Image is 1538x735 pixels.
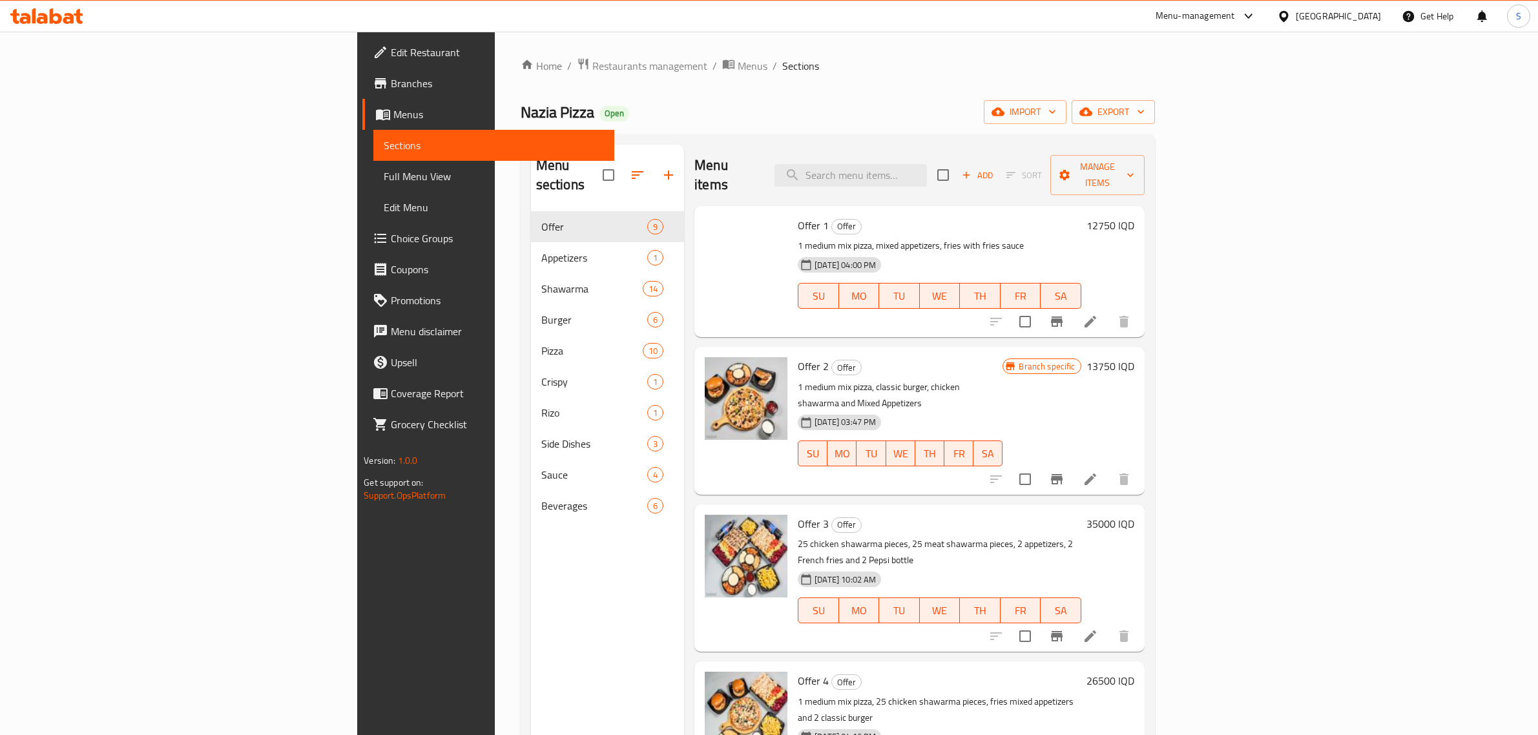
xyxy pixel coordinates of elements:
[831,674,862,690] div: Offer
[391,262,604,277] span: Coupons
[1072,100,1155,124] button: export
[364,474,423,491] span: Get support on:
[648,221,663,233] span: 9
[362,347,614,378] a: Upsell
[831,517,862,533] div: Offer
[541,405,647,420] span: Rizo
[653,160,684,191] button: Add section
[832,360,861,375] span: Offer
[531,459,684,490] div: Sauce4
[648,500,663,512] span: 6
[362,378,614,409] a: Coverage Report
[643,281,663,296] div: items
[1061,159,1134,191] span: Manage items
[1050,155,1145,195] button: Manage items
[373,161,614,192] a: Full Menu View
[809,259,881,271] span: [DATE] 04:00 PM
[364,452,395,469] span: Version:
[832,219,861,234] span: Offer
[531,428,684,459] div: Side Dishes3
[1156,8,1235,24] div: Menu-management
[647,219,663,234] div: items
[391,324,604,339] span: Menu disclaimer
[879,283,920,309] button: TU
[531,397,684,428] div: Rizo1
[930,161,957,189] span: Select section
[541,498,647,513] span: Beverages
[884,287,915,305] span: TU
[804,287,833,305] span: SU
[1046,601,1076,620] span: SA
[531,304,684,335] div: Burger6
[832,517,861,532] span: Offer
[920,283,961,309] button: WE
[1296,9,1381,23] div: [GEOGRAPHIC_DATA]
[798,536,1081,568] p: 25 chicken shawarma pieces, 25 meat shawarma pieces, 2 appetizers, 2 French fries and 2 Pepsi bottle
[362,223,614,254] a: Choice Groups
[831,360,862,375] div: Offer
[831,219,862,234] div: Offer
[648,407,663,419] span: 1
[1086,357,1134,375] h6: 13750 IQD
[521,57,1155,74] nav: breadcrumb
[809,416,881,428] span: [DATE] 03:47 PM
[373,192,614,223] a: Edit Menu
[384,200,604,215] span: Edit Menu
[648,469,663,481] span: 4
[1012,466,1039,493] span: Select to update
[577,57,707,74] a: Restaurants management
[798,440,827,466] button: SU
[391,386,604,401] span: Coverage Report
[950,444,968,463] span: FR
[879,597,920,623] button: TU
[694,156,759,194] h2: Menu items
[541,312,647,327] span: Burger
[362,316,614,347] a: Menu disclaimer
[925,287,955,305] span: WE
[1082,104,1145,120] span: export
[541,281,643,296] span: Shawarma
[1041,597,1081,623] button: SA
[531,273,684,304] div: Shawarma14
[957,165,998,185] span: Add item
[541,343,643,358] div: Pizza
[531,335,684,366] div: Pizza10
[391,355,604,370] span: Upsell
[541,436,647,451] span: Side Dishes
[960,597,1001,623] button: TH
[827,440,857,466] button: MO
[798,694,1081,726] p: 1 medium mix pizza, 25 chicken shawarma pieces, fries mixed appetizers and 2 classic burger
[1046,287,1076,305] span: SA
[531,211,684,242] div: Offer9
[391,45,604,60] span: Edit Restaurant
[1012,623,1039,650] span: Select to update
[391,293,604,308] span: Promotions
[398,452,418,469] span: 1.0.0
[541,467,647,482] div: Sauce
[984,100,1066,124] button: import
[994,104,1056,120] span: import
[541,250,647,265] span: Appetizers
[1001,283,1041,309] button: FR
[891,444,910,463] span: WE
[705,515,787,597] img: Offer 3
[391,231,604,246] span: Choice Groups
[1108,621,1139,652] button: delete
[362,99,614,130] a: Menus
[647,405,663,420] div: items
[809,574,881,586] span: [DATE] 10:02 AM
[647,312,663,327] div: items
[884,601,915,620] span: TU
[531,366,684,397] div: Crispy1
[915,440,944,466] button: TH
[647,498,663,513] div: items
[541,219,647,234] span: Offer
[362,37,614,68] a: Edit Restaurant
[862,444,880,463] span: TU
[541,374,647,389] span: Crispy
